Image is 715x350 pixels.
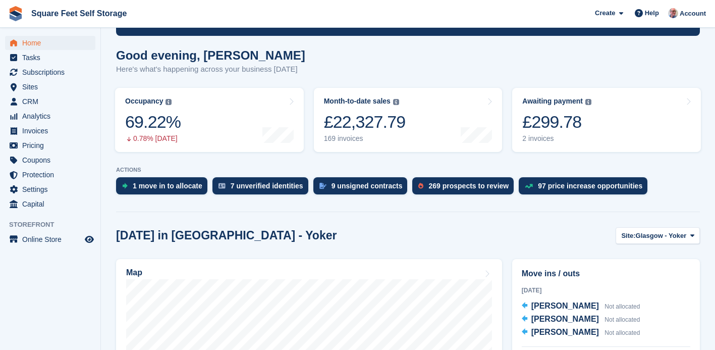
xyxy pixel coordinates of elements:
span: Sites [22,80,83,94]
span: Not allocated [604,303,640,310]
div: £299.78 [522,112,591,132]
a: menu [5,153,95,167]
span: Storefront [9,220,100,230]
div: 69.22% [125,112,181,132]
a: 97 price increase opportunities [519,177,652,199]
span: Settings [22,182,83,196]
span: Not allocated [604,329,640,336]
a: 1 move in to allocate [116,177,212,199]
span: Online Store [22,232,83,246]
span: [PERSON_NAME] [531,328,599,336]
a: menu [5,94,95,109]
span: Create [595,8,615,18]
div: £22,327.79 [324,112,406,132]
img: verify_identity-adf6edd0f0f0b5bbfe63781bf79b02c33cf7c696d77639b501bdc392416b5a36.svg [218,183,226,189]
span: Protection [22,168,83,182]
a: 7 unverified identities [212,177,313,199]
img: prospect-51fa495bee0391a8d652442698ab0144808aea92771e9ea1ae160a38d050c398.svg [418,183,423,189]
span: Home [22,36,83,50]
div: Awaiting payment [522,97,583,106]
a: Occupancy 69.22% 0.78% [DATE] [115,88,304,152]
span: Analytics [22,109,83,123]
a: menu [5,51,95,65]
a: menu [5,80,95,94]
a: menu [5,109,95,123]
span: Not allocated [604,316,640,323]
span: [PERSON_NAME] [531,315,599,323]
span: Glasgow - Yoker [636,231,687,241]
h2: [DATE] in [GEOGRAPHIC_DATA] - Yoker [116,229,337,242]
span: Site: [621,231,635,241]
span: Account [680,9,706,19]
a: menu [5,232,95,246]
p: Here's what's happening across your business [DATE] [116,64,305,75]
img: move_ins_to_allocate_icon-fdf77a2bb77ea45bf5b3d319d69a93e2d87916cf1d5bf7949dd705db3b84f3ca.svg [122,183,128,189]
img: stora-icon-8386f47178a22dfd0bd8f6a31ec36ba5ce8667c1dd55bd0f319d3a0aa187defe.svg [8,6,23,21]
a: [PERSON_NAME] Not allocated [522,300,640,313]
img: icon-info-grey-7440780725fd019a000dd9b08b2336e03edf1995a4989e88bcd33f0948082b44.svg [166,99,172,105]
div: 0.78% [DATE] [125,134,181,143]
span: Coupons [22,153,83,167]
span: Pricing [22,138,83,153]
a: menu [5,182,95,196]
h1: Good evening, [PERSON_NAME] [116,48,305,62]
img: icon-info-grey-7440780725fd019a000dd9b08b2336e03edf1995a4989e88bcd33f0948082b44.svg [393,99,399,105]
img: David Greer [668,8,678,18]
div: 9 unsigned contracts [332,182,403,190]
a: Square Feet Self Storage [27,5,131,22]
img: contract_signature_icon-13c848040528278c33f63329250d36e43548de30e8caae1d1a13099fd9432cc5.svg [319,183,326,189]
a: Preview store [83,233,95,245]
div: Occupancy [125,97,163,106]
span: CRM [22,94,83,109]
span: Help [645,8,659,18]
img: price_increase_opportunities-93ffe204e8149a01c8c9dc8f82e8f89637d9d84a8eef4429ea346261dce0b2c0.svg [525,184,533,188]
div: Month-to-date sales [324,97,391,106]
h2: Map [126,268,142,277]
a: menu [5,36,95,50]
a: menu [5,138,95,153]
a: 9 unsigned contracts [313,177,413,199]
span: Capital [22,197,83,211]
a: Month-to-date sales £22,327.79 169 invoices [314,88,503,152]
div: 2 invoices [522,134,591,143]
button: Site: Glasgow - Yoker [616,227,700,244]
div: [DATE] [522,286,690,295]
div: 7 unverified identities [231,182,303,190]
a: menu [5,168,95,182]
span: Tasks [22,51,83,65]
div: 269 prospects to review [428,182,509,190]
span: Invoices [22,124,83,138]
img: icon-info-grey-7440780725fd019a000dd9b08b2336e03edf1995a4989e88bcd33f0948082b44.svg [585,99,591,105]
span: Subscriptions [22,65,83,79]
a: menu [5,65,95,79]
div: 97 price increase opportunities [538,182,642,190]
h2: Move ins / outs [522,268,690,280]
a: Awaiting payment £299.78 2 invoices [512,88,701,152]
a: menu [5,124,95,138]
a: 269 prospects to review [412,177,519,199]
div: 1 move in to allocate [133,182,202,190]
a: menu [5,197,95,211]
a: [PERSON_NAME] Not allocated [522,313,640,326]
a: [PERSON_NAME] Not allocated [522,326,640,339]
div: 169 invoices [324,134,406,143]
p: ACTIONS [116,167,700,173]
span: [PERSON_NAME] [531,302,599,310]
